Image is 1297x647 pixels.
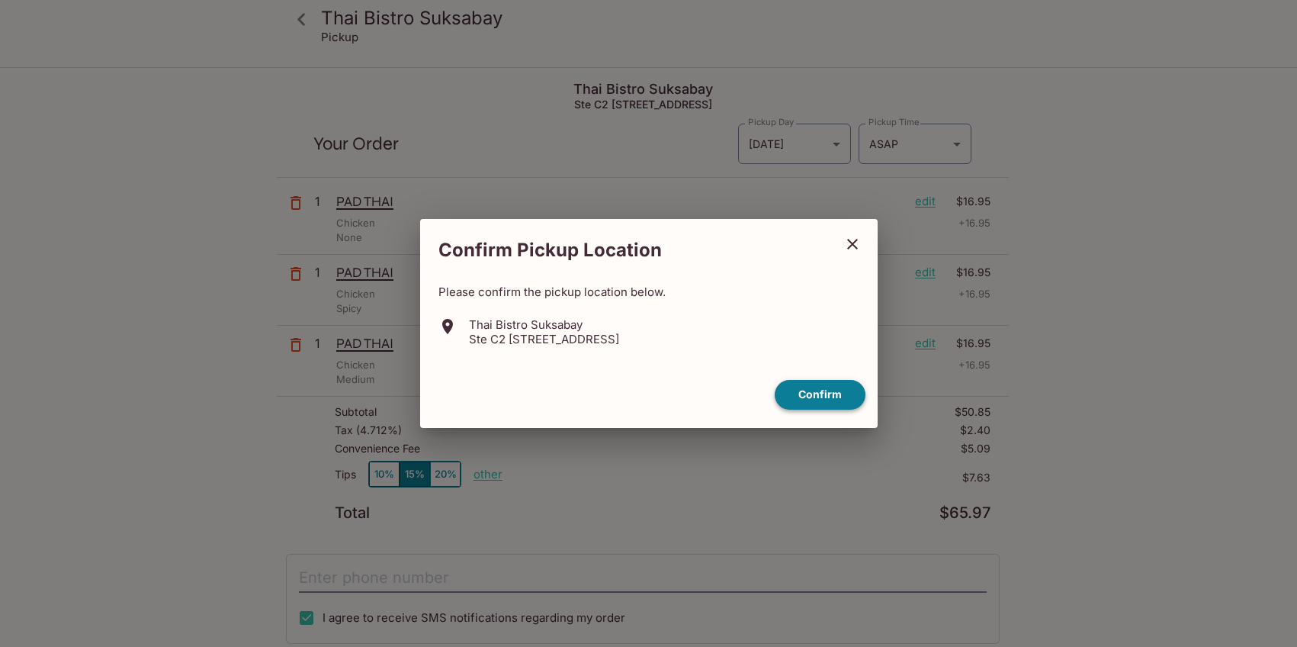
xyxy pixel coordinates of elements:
button: confirm [775,380,865,410]
button: close [833,225,872,263]
p: Ste C2 [STREET_ADDRESS] [469,332,619,346]
p: Thai Bistro Suksabay [469,317,619,332]
p: Please confirm the pickup location below. [438,285,859,299]
h2: Confirm Pickup Location [420,231,833,269]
